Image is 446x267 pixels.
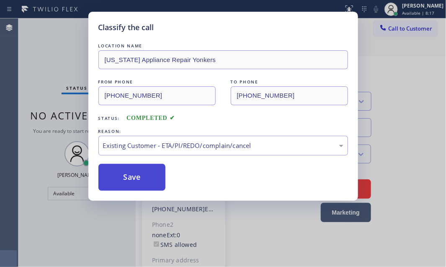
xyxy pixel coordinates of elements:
div: Existing Customer - ETA/PI/REDO/complain/cancel [103,141,343,150]
div: REASON: [98,127,348,136]
input: From phone [98,86,216,105]
span: COMPLETED [126,115,175,121]
span: Status: [98,115,120,121]
div: LOCATION NAME [98,41,348,50]
input: To phone [231,86,348,105]
h5: Classify the call [98,22,154,33]
button: Save [98,164,166,191]
div: FROM PHONE [98,78,216,86]
div: TO PHONE [231,78,348,86]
